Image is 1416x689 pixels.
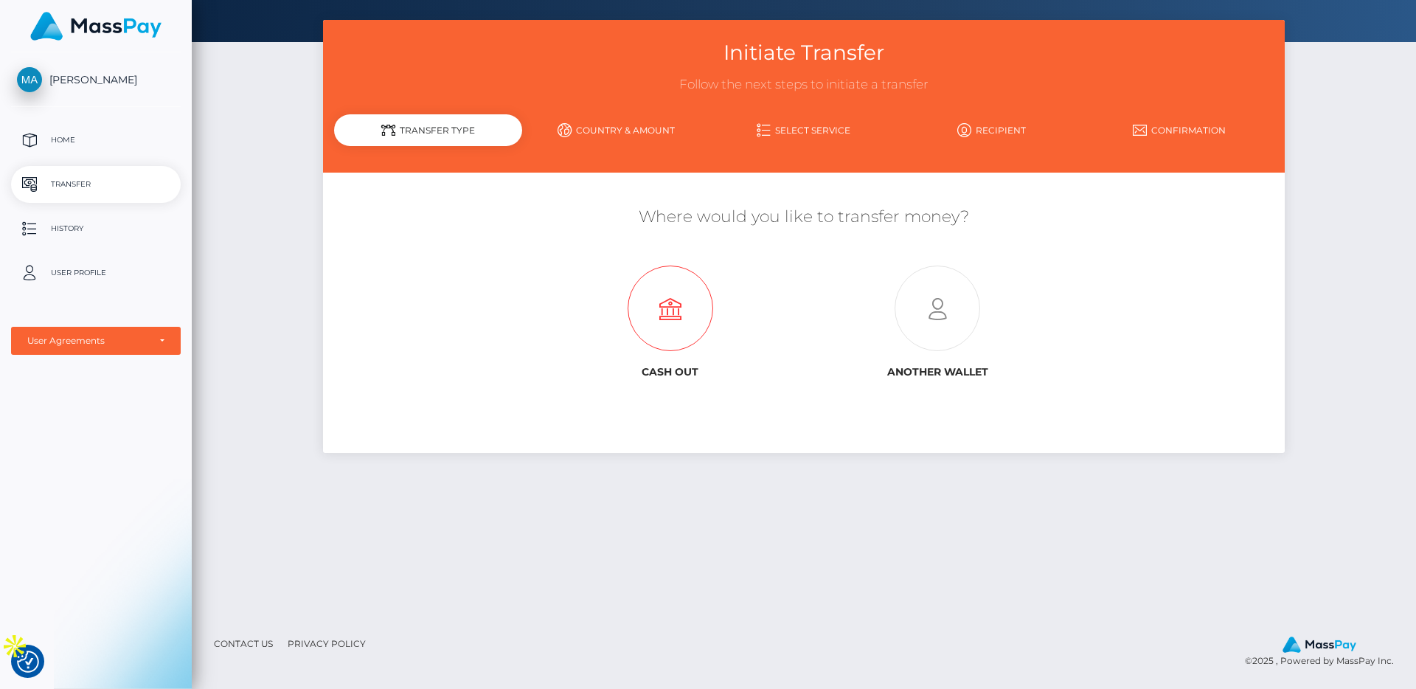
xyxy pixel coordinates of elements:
[710,117,898,143] a: Select Service
[815,366,1060,378] h6: Another wallet
[17,651,39,673] button: Consent Preferences
[27,335,148,347] div: User Agreements
[17,262,175,284] p: User Profile
[17,129,175,151] p: Home
[522,117,710,143] a: Country & Amount
[11,210,181,247] a: History
[17,651,39,673] img: Revisit consent button
[11,122,181,159] a: Home
[898,117,1086,143] a: Recipient
[11,166,181,203] a: Transfer
[334,206,1273,229] h5: Where would you like to transfer money?
[11,255,181,291] a: User Profile
[11,73,181,86] span: [PERSON_NAME]
[11,327,181,355] button: User Agreements
[17,218,175,240] p: History
[334,114,522,146] div: Transfer Type
[334,38,1273,67] h3: Initiate Transfer
[17,173,175,195] p: Transfer
[334,76,1273,94] h3: Follow the next steps to initiate a transfer
[30,12,162,41] img: MassPay
[1086,117,1274,143] a: Confirmation
[548,366,793,378] h6: Cash out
